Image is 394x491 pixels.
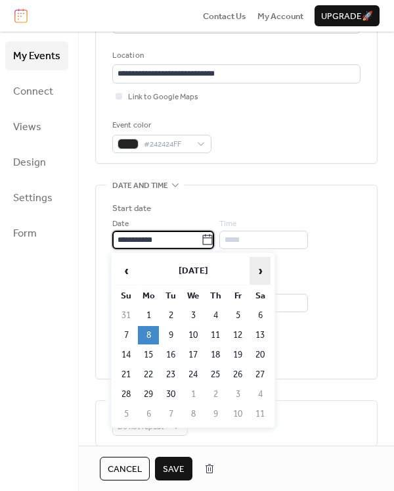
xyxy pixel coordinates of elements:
[13,152,46,174] span: Design
[13,188,53,209] span: Settings
[112,119,209,132] div: Event color
[250,405,271,423] td: 11
[257,10,303,23] span: My Account
[128,91,198,104] span: Link to Google Maps
[250,326,271,344] td: 13
[205,326,226,344] td: 11
[205,306,226,325] td: 4
[315,5,380,26] button: Upgrade🚀
[13,223,37,245] span: Form
[112,202,151,215] div: Start date
[116,346,137,364] td: 14
[138,257,248,285] th: [DATE]
[160,385,181,404] td: 30
[205,365,226,384] td: 25
[227,346,248,364] td: 19
[5,41,68,70] a: My Events
[205,287,226,305] th: Th
[112,218,129,231] span: Date
[5,112,68,141] a: Views
[116,287,137,305] th: Su
[138,346,159,364] td: 15
[205,385,226,404] td: 2
[138,287,159,305] th: Mo
[160,346,181,364] td: 16
[227,365,248,384] td: 26
[138,306,159,325] td: 1
[116,405,137,423] td: 5
[160,326,181,344] td: 9
[138,385,159,404] td: 29
[250,287,271,305] th: Sa
[227,287,248,305] th: Fr
[250,346,271,364] td: 20
[183,306,204,325] td: 3
[112,179,168,193] span: Date and time
[5,219,68,248] a: Form
[160,306,181,325] td: 2
[219,218,236,231] span: Time
[203,9,246,22] a: Contact Us
[205,405,226,423] td: 9
[13,82,53,103] span: Connect
[144,138,190,151] span: #242424FF
[116,385,137,404] td: 28
[138,326,159,344] td: 8
[138,405,159,423] td: 6
[250,365,271,384] td: 27
[257,9,303,22] a: My Account
[163,463,185,476] span: Save
[227,385,248,404] td: 3
[5,77,68,106] a: Connect
[160,405,181,423] td: 7
[14,9,28,23] img: logo
[112,49,358,62] div: Location
[183,385,204,404] td: 1
[227,405,248,423] td: 10
[183,326,204,344] td: 10
[160,365,181,384] td: 23
[183,365,204,384] td: 24
[227,326,248,344] td: 12
[250,385,271,404] td: 4
[205,346,226,364] td: 18
[116,258,136,284] span: ‹
[183,346,204,364] td: 17
[5,183,68,212] a: Settings
[183,405,204,423] td: 8
[160,287,181,305] th: Tu
[203,10,246,23] span: Contact Us
[5,148,68,177] a: Design
[100,457,150,480] button: Cancel
[116,365,137,384] td: 21
[227,306,248,325] td: 5
[13,46,60,67] span: My Events
[183,287,204,305] th: We
[321,10,373,23] span: Upgrade 🚀
[250,258,270,284] span: ›
[138,365,159,384] td: 22
[155,457,192,480] button: Save
[13,117,41,138] span: Views
[250,306,271,325] td: 6
[108,463,142,476] span: Cancel
[116,306,137,325] td: 31
[116,326,137,344] td: 7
